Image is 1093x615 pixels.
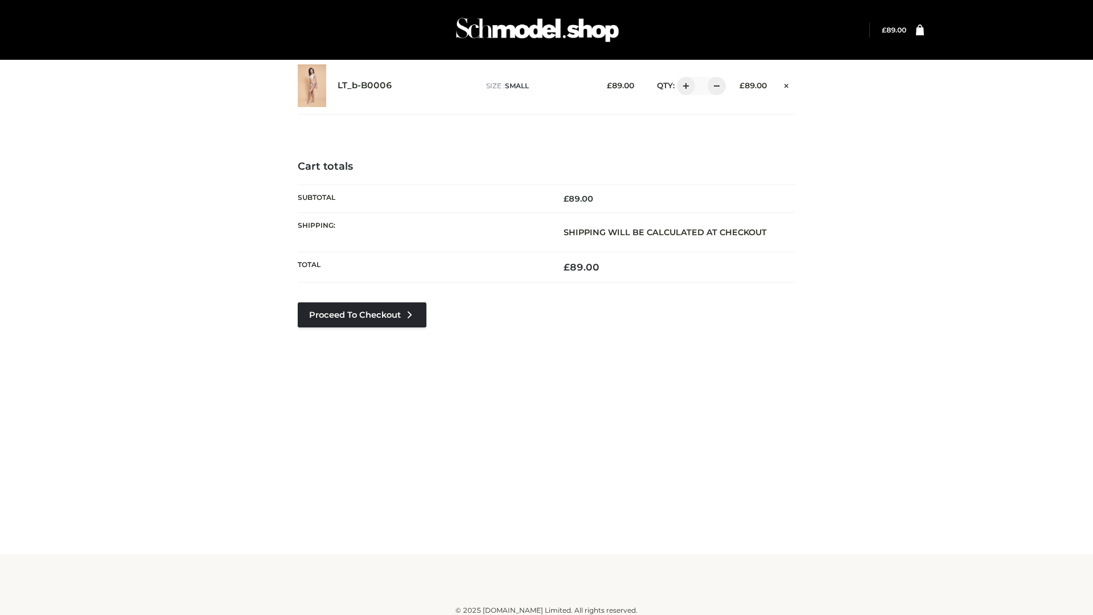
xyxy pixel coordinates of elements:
[298,161,795,173] h4: Cart totals
[298,184,546,212] th: Subtotal
[298,252,546,282] th: Total
[452,7,623,52] img: Schmodel Admin 964
[646,77,722,95] div: QTY:
[882,26,906,34] a: £89.00
[778,77,795,92] a: Remove this item
[338,80,392,91] a: LT_b-B0006
[607,81,612,90] span: £
[882,26,906,34] bdi: 89.00
[564,194,593,204] bdi: 89.00
[564,261,570,273] span: £
[564,261,599,273] bdi: 89.00
[607,81,634,90] bdi: 89.00
[564,227,767,237] strong: Shipping will be calculated at checkout
[564,194,569,204] span: £
[505,81,529,90] span: SMALL
[739,81,745,90] span: £
[882,26,886,34] span: £
[739,81,767,90] bdi: 89.00
[298,212,546,252] th: Shipping:
[298,64,326,107] img: LT_b-B0006 - SMALL
[486,81,589,91] p: size :
[298,302,426,327] a: Proceed to Checkout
